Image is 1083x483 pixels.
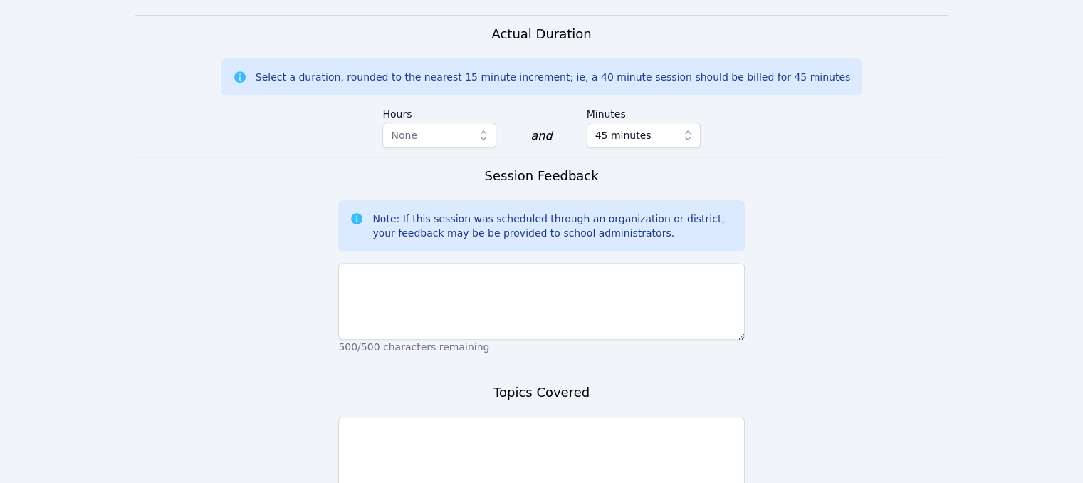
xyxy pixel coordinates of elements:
label: Minutes [587,101,701,123]
span: 45 minutes [595,127,652,144]
div: and [530,128,552,145]
h3: Topics Covered [493,383,590,402]
h3: Session Feedback [484,166,598,186]
p: 500/500 characters remaining [338,340,744,354]
span: None [391,130,417,141]
div: Select a duration, rounded to the nearest 15 minute increment; ie, a 40 minute session should be ... [256,70,850,84]
label: Hours [382,101,496,123]
button: None [382,123,496,148]
div: Note: If this session was scheduled through an organization or district, your feedback may be be ... [372,212,733,240]
h3: Actual Duration [491,24,591,44]
button: 45 minutes [587,123,701,148]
